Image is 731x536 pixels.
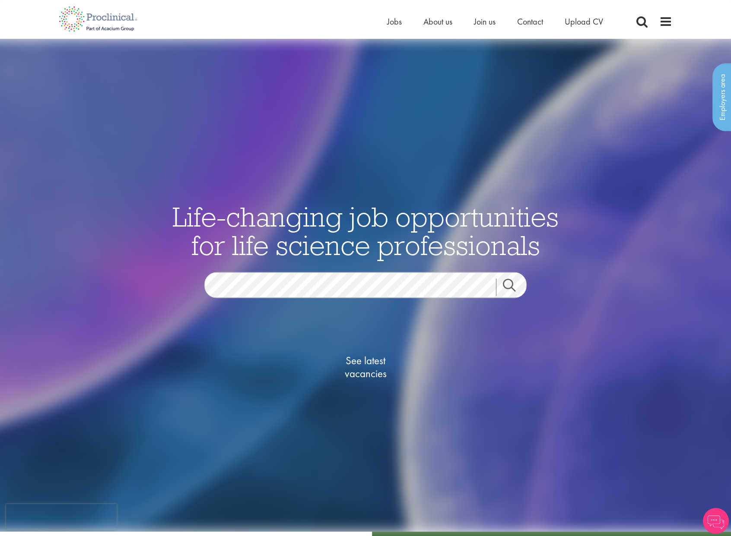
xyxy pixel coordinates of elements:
[6,504,117,530] iframe: reCAPTCHA
[496,279,533,296] a: Job search submit button
[322,354,409,380] span: See latest vacancies
[322,320,409,415] a: See latestvacancies
[703,508,729,534] img: Chatbot
[172,199,559,262] span: Life-changing job opportunities for life science professionals
[474,16,496,27] a: Join us
[565,16,603,27] a: Upload CV
[423,16,452,27] a: About us
[387,16,402,27] a: Jobs
[517,16,543,27] a: Contact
